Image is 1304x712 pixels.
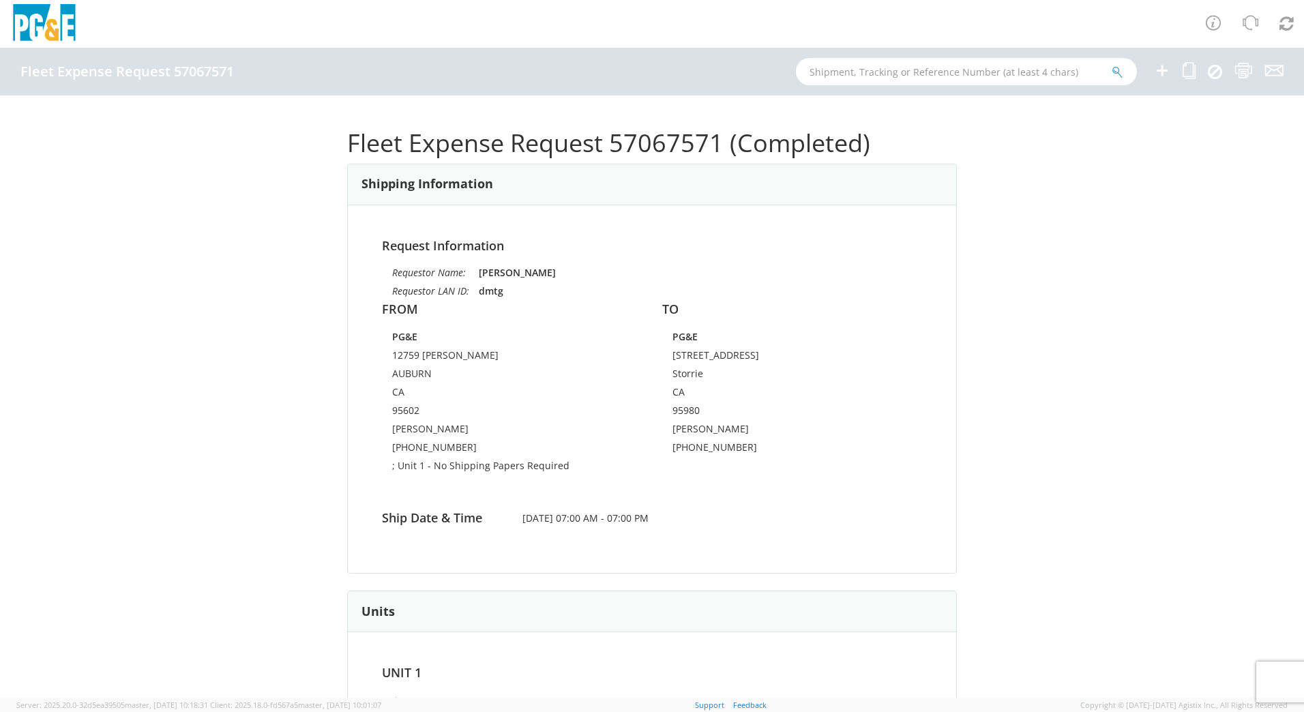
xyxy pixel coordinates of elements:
[361,605,395,619] h3: Units
[392,284,469,297] i: Requestor LAN ID:
[672,404,865,422] td: 95980
[392,367,632,385] td: AUBURN
[20,64,234,79] h4: Fleet Expense Request 57067571
[347,130,957,157] h1: Fleet Expense Request 57067571 (Completed)
[479,266,556,279] strong: [PERSON_NAME]
[10,4,78,44] img: pge-logo-06675f144f4cfa6a6814.png
[672,422,865,441] td: [PERSON_NAME]
[479,284,503,297] strong: dmtg
[796,58,1137,85] input: Shipment, Tracking or Reference Number (at least 4 chars)
[672,385,865,404] td: CA
[695,700,724,710] a: Support
[392,422,632,441] td: [PERSON_NAME]
[361,177,493,191] h3: Shipping Information
[392,266,466,279] i: Requestor Name:
[392,385,632,404] td: CA
[382,239,922,253] h4: Request Information
[125,700,208,710] span: master, [DATE] 10:18:31
[382,694,645,708] li: Unit#
[392,330,417,343] strong: PG&E
[392,348,632,367] td: 12759 [PERSON_NAME]
[298,700,381,710] span: master, [DATE] 10:01:07
[412,694,445,707] strong: B43287
[382,666,645,680] h4: Unit 1
[672,330,698,343] strong: PG&E
[392,441,632,459] td: [PHONE_NUMBER]
[392,404,632,422] td: 95602
[672,441,865,459] td: [PHONE_NUMBER]
[16,700,208,710] span: Server: 2025.20.0-32d5ea39505
[512,511,792,525] span: [DATE] 07:00 AM - 07:00 PM
[372,511,512,525] h4: Ship Date & Time
[392,459,632,477] td: ; Unit 1 - No Shipping Papers Required
[1080,700,1288,711] span: Copyright © [DATE]-[DATE] Agistix Inc., All Rights Reserved
[672,348,865,367] td: [STREET_ADDRESS]
[672,367,865,385] td: Storrie
[662,303,922,316] h4: TO
[382,303,642,316] h4: FROM
[210,700,381,710] span: Client: 2025.18.0-fd567a5
[733,700,767,710] a: Feedback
